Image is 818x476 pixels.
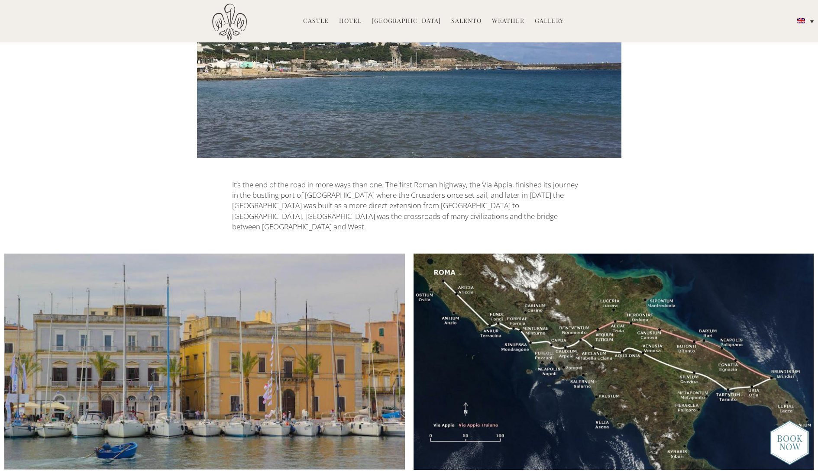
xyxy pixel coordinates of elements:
a: Weather [492,16,524,26]
img: Castello di Ugento [212,3,247,40]
p: It’s the end of the road in more ways than one. The first Roman highway, the Via Appia, finished ... [232,180,586,232]
img: via_appia_map.jpg [414,254,814,470]
img: English [797,18,805,23]
img: img_3598_0.jpg [4,254,405,470]
a: Gallery [535,16,564,26]
img: new-booknow.png [770,420,809,465]
a: [GEOGRAPHIC_DATA] [372,16,441,26]
a: Salento [451,16,482,26]
a: Hotel [339,16,362,26]
a: Castle [303,16,329,26]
